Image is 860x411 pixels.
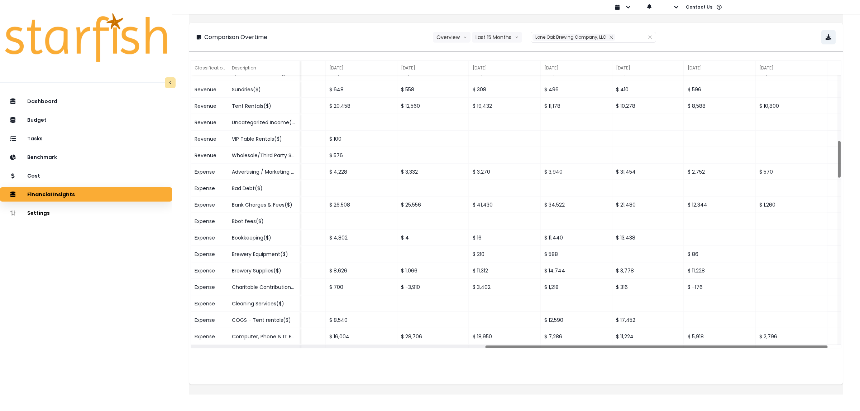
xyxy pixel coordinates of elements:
[228,81,300,98] div: Sundries($)
[228,98,300,114] div: Tent Rentals($)
[541,98,612,114] div: $ 11,178
[612,312,684,328] div: $ 17,452
[228,262,300,279] div: Brewery Supplies($)
[326,131,397,147] div: $ 100
[469,61,541,75] div: [DATE]
[541,312,612,328] div: $ 12,590
[469,246,541,262] div: $ 210
[191,312,228,328] div: Expense
[541,246,612,262] div: $ 588
[684,246,756,262] div: $ 86
[191,98,228,114] div: Revenue
[228,328,300,345] div: Computer, Phone & IT Expenses($)
[463,34,467,41] svg: arrow down line
[469,197,541,213] div: $ 41,430
[228,295,300,312] div: Cleaning Services($)
[27,98,57,105] p: Dashboard
[515,34,519,41] svg: arrow down line
[541,262,612,279] div: $ 14,744
[228,114,300,131] div: Uncategorized Income($)
[684,197,756,213] div: $ 12,344
[228,246,300,262] div: Brewery Equipment($)
[326,279,397,295] div: $ 700
[397,328,469,345] div: $ 28,706
[472,32,522,43] button: Last 15 Monthsarrow down line
[684,164,756,180] div: $ 2,752
[541,229,612,246] div: $ 11,440
[609,35,613,39] svg: close
[612,164,684,180] div: $ 31,454
[191,262,228,279] div: Expense
[684,98,756,114] div: $ 8,588
[326,147,397,164] div: $ 576
[469,81,541,98] div: $ 308
[326,164,397,180] div: $ 4,228
[397,279,469,295] div: $ -3,910
[469,262,541,279] div: $ 11,312
[541,197,612,213] div: $ 34,522
[228,180,300,197] div: Bad Debt($)
[648,35,652,39] svg: close
[469,98,541,114] div: $ 19,432
[469,229,541,246] div: $ 16
[397,81,469,98] div: $ 558
[191,197,228,213] div: Expense
[326,312,397,328] div: $ 8,540
[191,246,228,262] div: Expense
[397,61,469,75] div: [DATE]
[469,328,541,345] div: $ 18,950
[541,279,612,295] div: $ 1,218
[541,164,612,180] div: $ 3,940
[191,180,228,197] div: Expense
[27,154,57,160] p: Benchmark
[326,262,397,279] div: $ 8,626
[326,229,397,246] div: $ 4,802
[541,328,612,345] div: $ 7,286
[612,98,684,114] div: $ 10,278
[27,173,40,179] p: Cost
[612,81,684,98] div: $ 410
[191,229,228,246] div: Expense
[541,61,612,75] div: [DATE]
[397,229,469,246] div: $ 4
[228,164,300,180] div: Advertising / Marketing / Printing($)
[756,328,827,345] div: $ 2,796
[228,197,300,213] div: Bank Charges & Fees($)
[27,136,43,142] p: Tasks
[191,61,228,75] div: Classification
[326,81,397,98] div: $ 648
[228,131,300,147] div: VIP Table Rentals($)
[756,197,827,213] div: $ 1,260
[326,328,397,345] div: $ 16,004
[191,147,228,164] div: Revenue
[684,81,756,98] div: $ 596
[756,98,827,114] div: $ 10,800
[469,279,541,295] div: $ 3,402
[191,213,228,229] div: Expense
[228,147,300,164] div: Wholesale/Third Party Sales($)
[204,33,267,42] p: Comparison Overtime
[191,328,228,345] div: Expense
[326,197,397,213] div: $ 26,508
[684,328,756,345] div: $ 5,918
[191,295,228,312] div: Expense
[228,312,300,328] div: COGS - Tent rentals($)
[607,34,615,41] button: Remove
[684,279,756,295] div: $ -176
[612,197,684,213] div: $ 21,480
[756,164,827,180] div: $ 570
[397,262,469,279] div: $ 1,066
[228,213,300,229] div: Bbot fees($)
[326,98,397,114] div: $ 20,458
[469,164,541,180] div: $ 3,270
[433,32,470,43] button: Overviewarrow down line
[612,262,684,279] div: $ 3,778
[532,34,615,41] div: Lone Oak Brewing Company, LLC
[397,164,469,180] div: $ 3,332
[612,279,684,295] div: $ 316
[535,34,606,40] span: Lone Oak Brewing Company, LLC
[612,328,684,345] div: $ 11,224
[228,61,300,75] div: Description
[684,61,756,75] div: [DATE]
[541,81,612,98] div: $ 496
